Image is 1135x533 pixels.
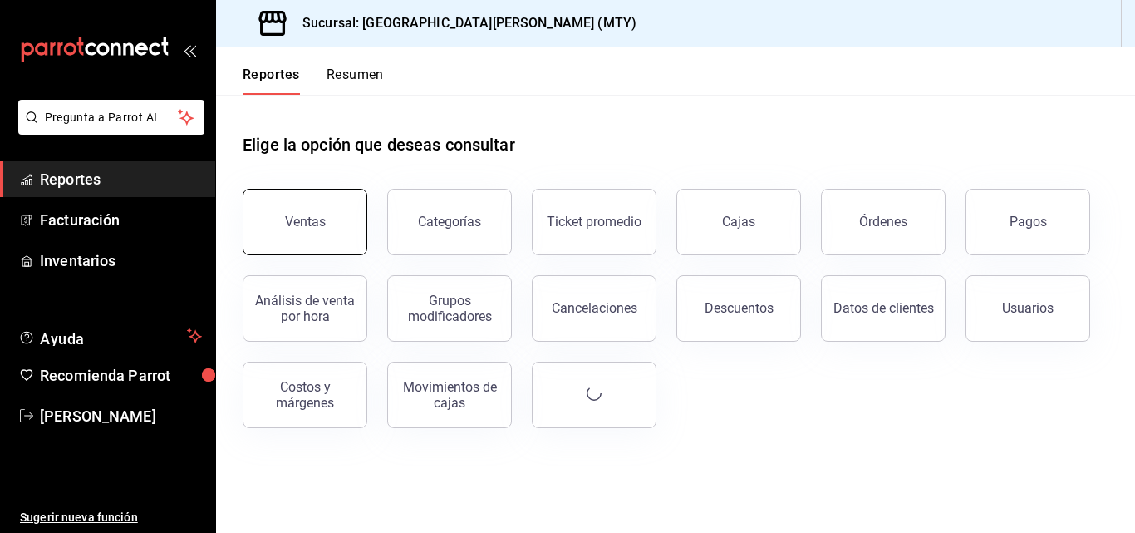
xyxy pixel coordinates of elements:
div: Grupos modificadores [398,293,501,324]
div: Datos de clientes [833,300,934,316]
button: Ticket promedio [532,189,656,255]
span: Sugerir nueva función [20,509,202,526]
button: open_drawer_menu [183,43,196,57]
button: Grupos modificadores [387,275,512,342]
span: Ayuda [40,326,180,346]
button: Reportes [243,67,300,95]
div: Cajas [722,214,755,229]
button: Cajas [676,189,801,255]
button: Descuentos [676,275,801,342]
div: Pagos [1010,214,1047,229]
button: Cancelaciones [532,275,656,342]
button: Costos y márgenes [243,362,367,428]
div: Costos y márgenes [253,379,356,411]
h1: Elige la opción que deseas consultar [243,132,515,157]
span: Facturación [40,209,202,231]
button: Pagos [965,189,1090,255]
button: Datos de clientes [821,275,946,342]
button: Órdenes [821,189,946,255]
div: Movimientos de cajas [398,379,501,411]
span: Reportes [40,168,202,190]
button: Movimientos de cajas [387,362,512,428]
div: Descuentos [705,300,774,316]
div: Categorías [418,214,481,229]
div: Ventas [285,214,326,229]
div: Análisis de venta por hora [253,293,356,324]
span: [PERSON_NAME] [40,405,202,427]
div: Órdenes [859,214,907,229]
button: Ventas [243,189,367,255]
span: Inventarios [40,249,202,272]
button: Resumen [327,67,384,95]
span: Recomienda Parrot [40,364,202,387]
span: Pregunta a Parrot AI [45,109,179,126]
button: Análisis de venta por hora [243,275,367,342]
button: Pregunta a Parrot AI [18,100,204,135]
div: Ticket promedio [547,214,641,229]
div: Usuarios [1002,300,1054,316]
div: Cancelaciones [552,300,637,316]
h3: Sucursal: [GEOGRAPHIC_DATA][PERSON_NAME] (MTY) [289,13,636,33]
a: Pregunta a Parrot AI [12,121,204,138]
div: navigation tabs [243,67,384,95]
button: Categorías [387,189,512,255]
button: Usuarios [965,275,1090,342]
